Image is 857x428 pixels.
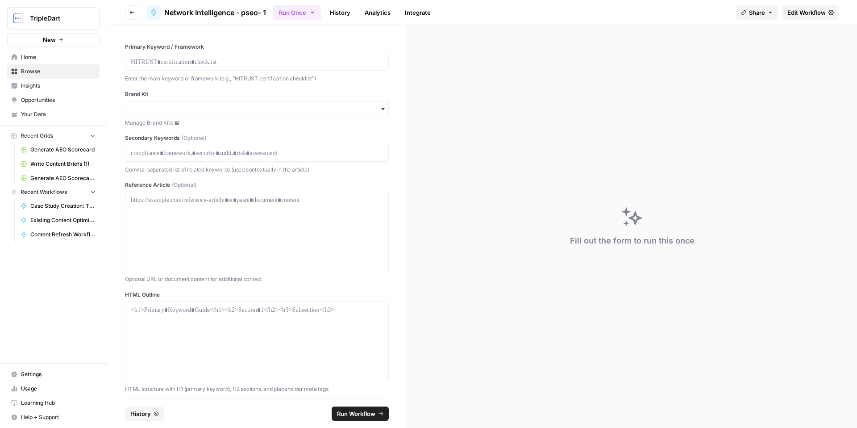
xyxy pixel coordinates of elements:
a: Write Content Briefs (1) [17,157,100,171]
button: Recent Grids [7,129,100,143]
span: Insights [21,82,96,90]
span: Share [749,8,765,17]
a: Analytics [359,5,396,20]
span: Network Intelligence - pseo- 1 [164,7,266,18]
a: Case Study Creation: TDD [17,199,100,213]
span: Generate AEO Scorecard (1) [30,174,96,182]
span: Your Data [21,110,96,118]
span: Generate AEO Scorecard [30,146,96,154]
span: (Optional) [172,181,196,189]
span: History [130,409,151,418]
a: Generate AEO Scorecard (1) [17,171,100,185]
button: Run Workflow [332,407,389,421]
a: Content Refresh Workflows [17,227,100,242]
a: Edit Workflow [782,5,839,20]
span: Help + Support [21,413,96,421]
span: Learning Hub [21,399,96,407]
a: Generate AEO Scorecard [17,143,100,157]
button: Run Once [273,5,321,20]
img: TripleDart Logo [10,10,26,26]
span: Recent Workflows [21,188,67,196]
a: Integrate [399,5,436,20]
button: Recent Workflows [7,185,100,199]
span: TripleDart [30,14,84,23]
a: Manage Brand Kits [125,119,389,127]
p: Comma-separated list of related keywords (used contextually in the article) [125,165,389,174]
label: HTML Outline [125,291,389,299]
span: (Optional) [182,134,206,142]
p: Enter the main keyword or framework (e.g., "HITRUST certification checklist") [125,74,389,83]
a: Settings [7,367,100,382]
span: Home [21,53,96,61]
a: Your Data [7,107,100,122]
button: Share [736,5,778,20]
span: Existing Content Optimization & Refreshes [30,216,96,224]
span: Write Content Briefs (1) [30,160,96,168]
a: History [324,5,356,20]
button: Help + Support [7,410,100,424]
span: Usage [21,385,96,393]
span: Opportunities [21,96,96,104]
span: Case Study Creation: TDD [30,202,96,210]
span: Recent Grids [21,132,53,140]
a: Opportunities [7,93,100,107]
a: Existing Content Optimization & Refreshes [17,213,100,227]
span: Run Workflow [337,409,375,418]
a: Insights [7,79,100,93]
a: Learning Hub [7,396,100,410]
a: Usage [7,382,100,396]
span: Browse [21,67,96,76]
span: Content Refresh Workflows [30,231,96,239]
a: Browse [7,64,100,79]
label: Brand Kit [125,90,389,98]
a: Network Intelligence - pseo- 1 [146,5,266,20]
span: Edit Workflow [787,8,826,17]
a: Home [7,50,100,64]
p: Optional URL or document content for additional context [125,275,389,284]
span: Settings [21,370,96,378]
label: Reference Article [125,181,389,189]
button: New [7,33,100,46]
label: Primary Keyword / Framework [125,43,389,51]
div: Fill out the form to run this once [570,235,695,247]
button: Workspace: TripleDart [7,7,100,29]
button: History [125,407,164,421]
p: HTML structure with H1 (primary keyword), H2 sections, and placeholder meta tags [125,385,389,394]
label: Secondary Keywords [125,134,389,142]
span: New [43,35,56,44]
